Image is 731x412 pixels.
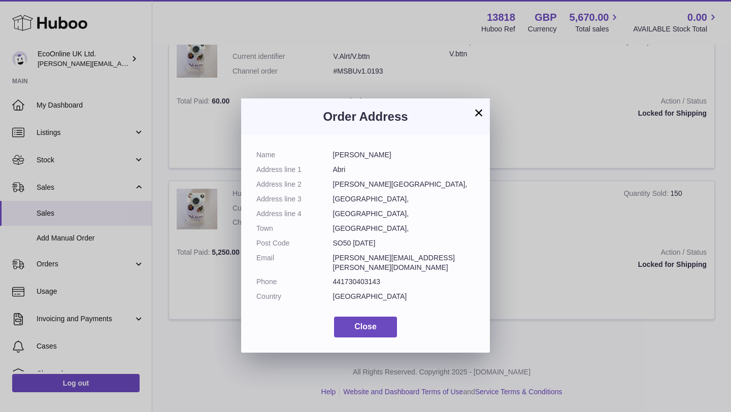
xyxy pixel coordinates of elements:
[333,165,475,175] dd: Abri
[333,238,475,248] dd: SO50 [DATE]
[256,292,333,301] dt: Country
[333,292,475,301] dd: [GEOGRAPHIC_DATA]
[256,277,333,287] dt: Phone
[256,180,333,189] dt: Address line 2
[333,253,475,272] dd: [PERSON_NAME][EMAIL_ADDRESS][PERSON_NAME][DOMAIN_NAME]
[256,109,475,125] h3: Order Address
[256,253,333,272] dt: Email
[473,107,485,119] button: ×
[333,209,475,219] dd: [GEOGRAPHIC_DATA],
[256,150,333,160] dt: Name
[256,165,333,175] dt: Address line 1
[334,317,397,337] button: Close
[333,150,475,160] dd: [PERSON_NAME]
[256,224,333,233] dt: Town
[256,238,333,248] dt: Post Code
[354,322,377,331] span: Close
[256,194,333,204] dt: Address line 3
[333,180,475,189] dd: [PERSON_NAME][GEOGRAPHIC_DATA],
[333,277,475,287] dd: 441730403143
[333,224,475,233] dd: [GEOGRAPHIC_DATA],
[256,209,333,219] dt: Address line 4
[333,194,475,204] dd: [GEOGRAPHIC_DATA],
